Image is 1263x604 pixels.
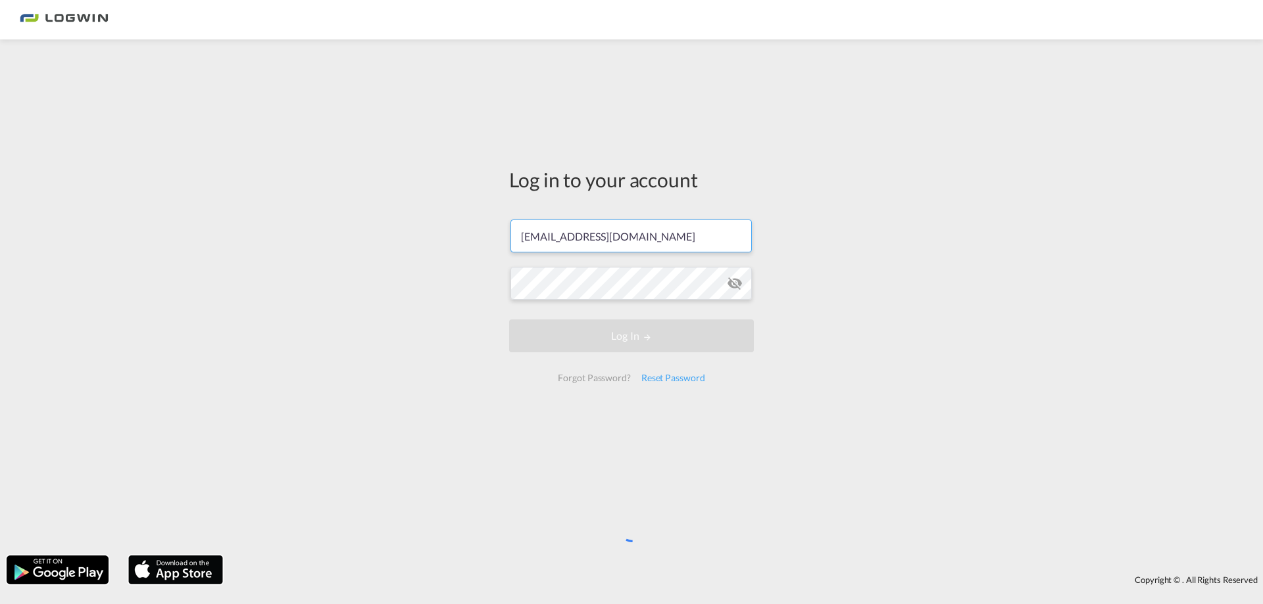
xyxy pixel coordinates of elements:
input: Enter email/phone number [510,220,752,252]
img: bc73a0e0d8c111efacd525e4c8ad7d32.png [20,5,109,35]
md-icon: icon-eye-off [727,275,743,291]
button: LOGIN [509,319,754,352]
img: google.png [5,554,110,586]
div: Forgot Password? [553,366,635,390]
img: apple.png [127,554,224,586]
div: Reset Password [636,366,710,390]
div: Copyright © . All Rights Reserved [230,569,1263,591]
div: Log in to your account [509,166,754,193]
